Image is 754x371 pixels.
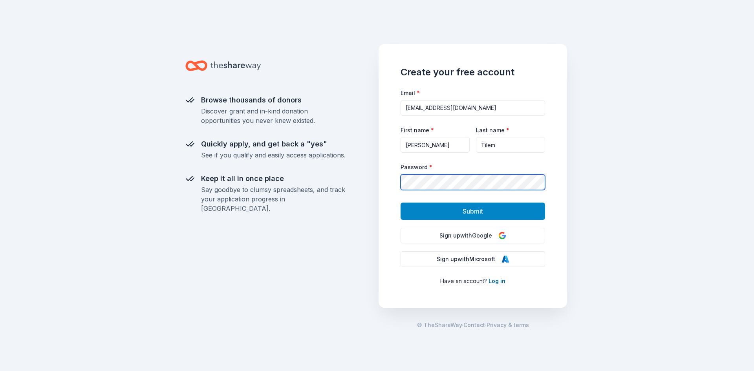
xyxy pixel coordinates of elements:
[417,322,462,328] span: © TheShareWay
[201,106,346,125] div: Discover grant and in-kind donation opportunities you never knew existed.
[401,203,545,220] button: Submit
[201,172,346,185] div: Keep it all in once place
[401,163,432,171] label: Password
[487,320,529,330] a: Privacy & terms
[401,89,420,97] label: Email
[489,278,505,284] a: Log in
[440,278,487,284] span: Have an account?
[417,320,529,330] span: · ·
[201,138,346,150] div: Quickly apply, and get back a "yes"
[201,150,346,160] div: See if you qualify and easily access applications.
[201,185,346,213] div: Say goodbye to clumsy spreadsheets, and track your application progress in [GEOGRAPHIC_DATA].
[401,66,545,79] h1: Create your free account
[401,251,545,267] button: Sign upwithMicrosoft
[401,126,434,134] label: First name
[476,126,509,134] label: Last name
[501,255,509,263] img: Microsoft Logo
[201,94,346,106] div: Browse thousands of donors
[498,232,506,239] img: Google Logo
[401,228,545,243] button: Sign upwithGoogle
[463,206,483,216] span: Submit
[463,320,485,330] a: Contact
